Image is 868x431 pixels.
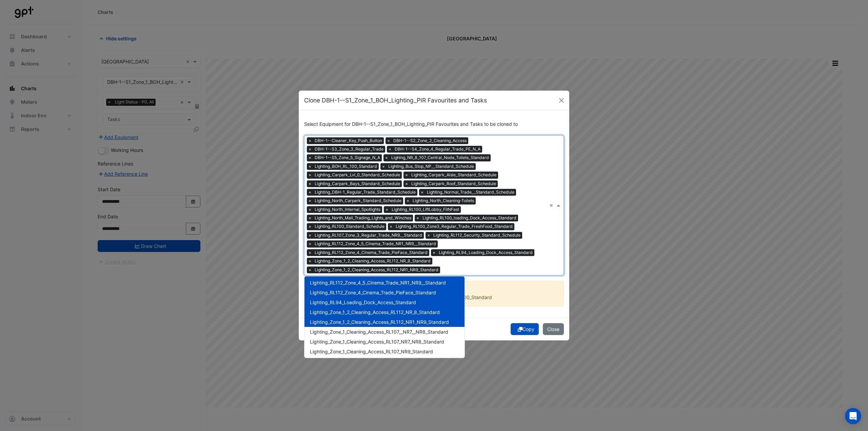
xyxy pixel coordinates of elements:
[313,223,386,230] span: Lighting_RL100_Standard_Schedule
[387,146,393,153] span: ×
[307,223,313,230] span: ×
[313,154,382,161] span: DBH-1--S5_Zone_5_Signage_N_A
[307,249,313,256] span: ×
[313,240,438,247] span: Lighting_RL112_Zone_4_5_Cinema_Trade_NR1_NR9__Standard
[392,137,468,144] span: DBH-1--S2_Zone_2_Cleaning_Access
[313,206,382,213] span: Lighting_North_Internal_Spotlights
[310,299,416,305] span: Lighting_RL94_Loading_Dock_Access_Standard
[394,223,514,230] span: Lighting_RL100_Zone3_Regular_Trade_FreshFood_Standard
[313,172,402,178] span: Lighting_Carpark_Lvl_0_Standard_Schedule
[307,189,313,196] span: ×
[313,232,424,239] span: Lighting_RL107_Zone_3_Regular_Trade_NR9__Standard
[543,323,564,335] button: Close
[313,189,417,196] span: Lighting_DBH-1_Regular_Trade_Standard_Schedule
[307,197,313,204] span: ×
[313,267,440,273] span: Lighting_Zone_1_2_Cleaning_Access_RL112_NR1_NR9_Standard
[310,329,448,335] span: Lighting_Zone_1_Cleaning_Access_RL107__NR7__NR8_Standard
[307,258,313,265] span: ×
[410,180,498,187] span: Lighting_Carpark_Roof_Standard_Schedule
[384,206,390,213] span: ×
[307,137,313,144] span: ×
[304,96,487,105] h5: Clone DBH-1--S1_Zone_1_BOH_Lighting_PIR Favourites and Tasks
[313,258,432,265] span: Lighting_Zone_1_2_Cleaning_Access_RL112_NR_8_Standard
[307,172,313,178] span: ×
[313,197,403,204] span: Lighting_North_Carpark_Standard_Schedule
[307,154,313,161] span: ×
[410,172,498,178] span: Lighting_Carpark_Aisle_Standard_Schedule
[411,197,476,204] span: Lighting_North_Cleaning-Toilets
[313,215,413,221] span: Lighting_North_Mall_Trading_Lights_and_Winches
[383,154,390,161] span: ×
[388,223,394,230] span: ×
[393,146,482,153] span: DBH-1--S4_Zone_4_Regular_Trade_PE_N_A
[304,121,564,127] h6: Select Equipment for DBH-1--S1_Zone_1_BOH_Lighting_PIR Favourites and Tasks to be cloned to
[313,180,402,187] span: Lighting_Carpark_Bays_Standard_Schedule
[310,339,444,345] span: Lighting_Zone_1_Cleaning_Access_RL107_NR7_NR8_Standard
[426,232,432,239] span: ×
[425,189,516,196] span: Lighting_Normal_Trade__Standard_Schedule
[310,309,440,315] span: Lighting_Zone_1_2_Cleaning_Access_RL112_NR_8_Standard
[511,323,539,335] button: Copy
[310,290,436,295] span: Lighting_RL112_Zone_4_Cinema_Trade_PieFace_Standard
[419,189,425,196] span: ×
[387,163,476,170] span: Lighting_Bus_Stop_NP__Standard_Schedule
[304,276,465,358] div: Options List
[313,137,384,144] span: DBH-1--Cleaner_Key_Push_Button
[310,280,446,286] span: Lighting_RL112_Zone_4_5_Cinema_Trade_NR1_NR9__Standard
[386,137,392,144] span: ×
[390,206,461,213] span: Lighting_RL100_LiftLobby_FitNFast
[307,180,313,187] span: ×
[380,163,387,170] span: ×
[307,163,313,170] span: ×
[437,249,534,256] span: Lighting_RL94_Loading_Dock_Access_Standard
[307,146,313,153] span: ×
[307,240,313,247] span: ×
[421,215,518,221] span: Lighting_RL100_loading_Dock_Access_Standard
[415,215,421,221] span: ×
[432,232,522,239] span: Lighting_RL112_Security_Standard_Schedule
[431,249,437,256] span: ×
[313,249,429,256] span: Lighting_RL112_Zone_4_Cinema_Trade_PieFace_Standard
[390,154,491,161] span: Lighing_NR_8_107_Central_Node_Toilets_Standard
[845,408,861,424] div: Open Intercom Messenger
[403,180,410,187] span: ×
[307,267,313,273] span: ×
[313,146,385,153] span: DBH-1--S3_Zone_3_Regular_Trade
[556,95,567,105] button: Close
[307,206,313,213] span: ×
[403,172,410,178] span: ×
[549,202,555,209] span: Clear
[310,349,433,354] span: Lighting_Zone_1_Cleaning_Access_RL107_NR9_Standard
[405,197,411,204] span: ×
[310,319,449,325] span: Lighting_Zone_1_2_Cleaning_Access_RL112_NR1_NR9_Standard
[307,232,313,239] span: ×
[313,163,379,170] span: Lighting_BOH_RL_100_Standard
[307,215,313,221] span: ×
